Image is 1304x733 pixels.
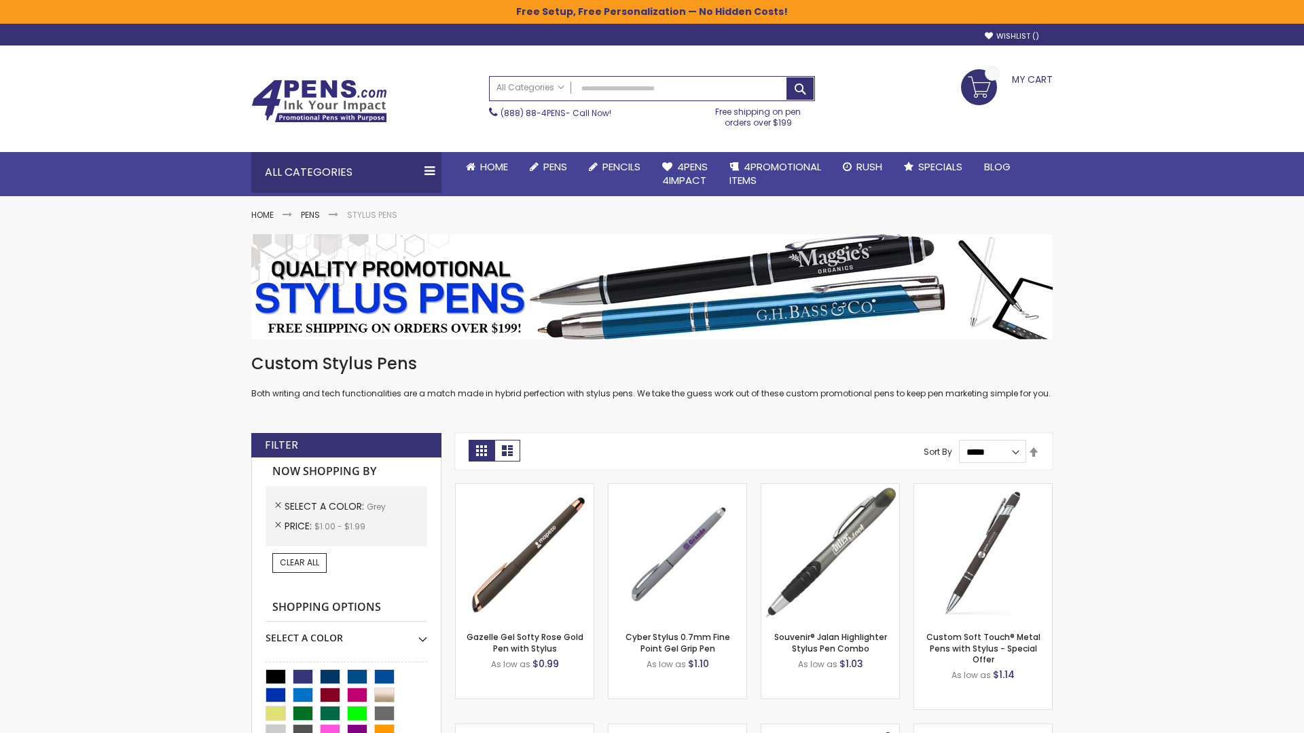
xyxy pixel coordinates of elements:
[985,31,1039,41] a: Wishlist
[993,668,1015,681] span: $1.14
[798,658,837,670] span: As low as
[662,159,708,187] span: 4Pens 4impact
[251,353,1053,375] h1: Custom Stylus Pens
[761,483,899,495] a: Souvenir® Jalan Highlighter Stylus Pen Combo-Grey
[280,557,319,568] span: Clear All
[893,152,973,182] a: Specials
[918,159,962,174] span: Specials
[729,159,821,187] span: 4PROMOTIONAL ITEMS
[266,457,427,486] strong: Now Shopping by
[914,483,1052,495] a: Custom Soft Touch® Metal Pens with Stylus-Grey
[973,152,1021,182] a: Blog
[543,159,567,174] span: Pens
[367,501,386,512] span: Grey
[774,631,887,654] a: Souvenir® Jalan Highlighter Stylus Pen Combo
[501,107,611,119] span: - Call Now!
[266,593,427,622] strong: Shopping Options
[609,484,746,622] img: Cyber Stylus 0.7mm Fine Point Gel Grip Pen-Grey
[455,152,519,182] a: Home
[578,152,651,182] a: Pencils
[456,483,594,495] a: Gazelle Gel Softy Rose Gold Pen with Stylus-Grey
[926,631,1040,664] a: Custom Soft Touch® Metal Pens with Stylus - Special Offer
[314,521,365,532] span: $1.00 - $1.99
[914,484,1052,622] img: Custom Soft Touch® Metal Pens with Stylus-Grey
[761,484,899,622] img: Souvenir® Jalan Highlighter Stylus Pen Combo-Grey
[832,152,893,182] a: Rush
[285,519,314,533] span: Price
[501,107,566,119] a: (888) 88-4PENS
[456,484,594,622] img: Gazelle Gel Softy Rose Gold Pen with Stylus-Grey
[491,658,530,670] span: As low as
[490,77,571,99] a: All Categories
[301,209,320,221] a: Pens
[251,209,274,221] a: Home
[688,657,709,671] span: $1.10
[480,159,508,174] span: Home
[532,657,559,671] span: $0.99
[984,159,1011,174] span: Blog
[647,658,686,670] span: As low as
[347,209,397,221] strong: Stylus Pens
[626,631,730,654] a: Cyber Stylus 0.7mm Fine Point Gel Grip Pen
[251,234,1053,339] img: Stylus Pens
[251,152,441,193] div: All Categories
[251,353,1053,400] div: Both writing and tech functionalities are a match made in hybrid perfection with stylus pens. We ...
[609,483,746,495] a: Cyber Stylus 0.7mm Fine Point Gel Grip Pen-Grey
[924,446,952,457] label: Sort By
[469,440,494,462] strong: Grid
[496,82,564,93] span: All Categories
[266,622,427,645] div: Select A Color
[602,159,640,174] span: Pencils
[719,152,832,196] a: 4PROMOTIONALITEMS
[651,152,719,196] a: 4Pens4impact
[251,79,387,123] img: 4Pens Custom Pens and Promotional Products
[702,101,816,128] div: Free shipping on pen orders over $199
[839,657,863,671] span: $1.03
[272,553,327,572] a: Clear All
[467,631,583,654] a: Gazelle Gel Softy Rose Gold Pen with Stylus
[519,152,578,182] a: Pens
[856,159,882,174] span: Rush
[265,438,298,453] strong: Filter
[285,500,367,513] span: Select A Color
[952,669,991,681] span: As low as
